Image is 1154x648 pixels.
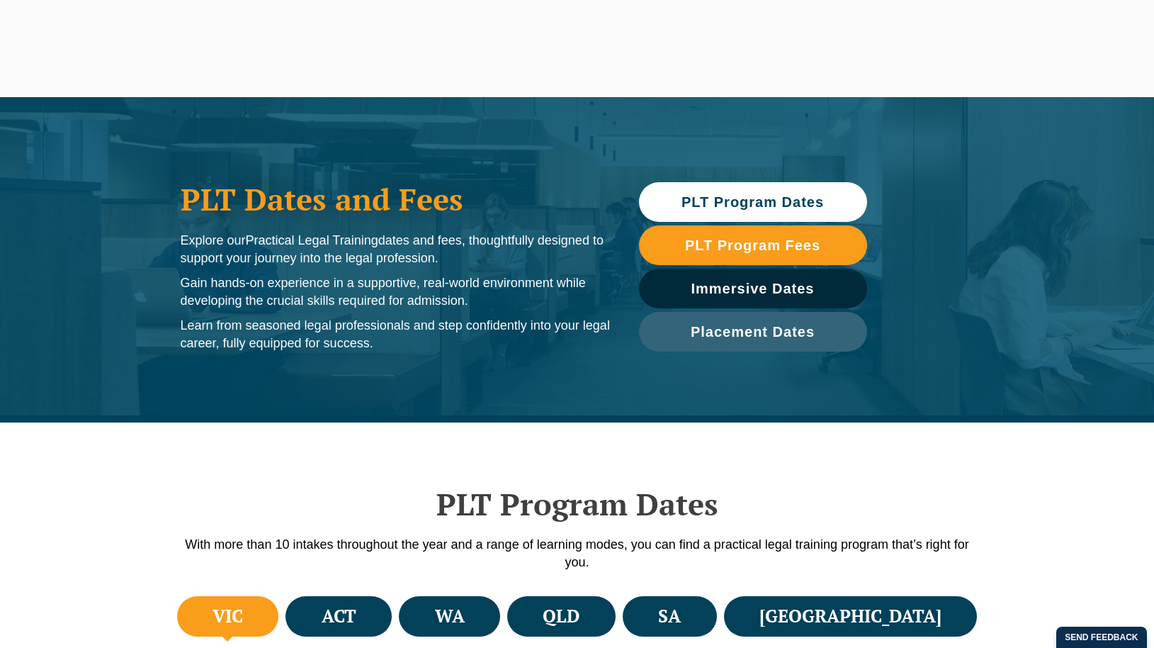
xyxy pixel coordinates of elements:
[435,605,465,628] h4: WA
[639,269,867,308] a: Immersive Dates
[322,605,356,628] h4: ACT
[174,486,981,522] h2: PLT Program Dates
[639,182,867,222] a: PLT Program Dates
[639,225,867,265] a: PLT Program Fees
[181,274,611,310] p: Gain hands-on experience in a supportive, real-world environment while developing the crucial ski...
[181,232,611,267] p: Explore our dates and fees, thoughtfully designed to support your journey into the legal profession.
[681,195,824,209] span: PLT Program Dates
[543,605,579,628] h4: QLD
[759,605,941,628] h4: [GEOGRAPHIC_DATA]
[658,605,681,628] h4: SA
[181,181,611,217] h1: PLT Dates and Fees
[639,312,867,352] a: Placement Dates
[181,317,611,352] p: Learn from seasoned legal professionals and step confidently into your legal career, fully equipp...
[691,281,815,296] span: Immersive Dates
[174,536,981,571] p: With more than 10 intakes throughout the year and a range of learning modes, you can find a pract...
[246,233,378,247] span: Practical Legal Training
[691,325,815,339] span: Placement Dates
[213,605,243,628] h4: VIC
[685,238,820,252] span: PLT Program Fees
